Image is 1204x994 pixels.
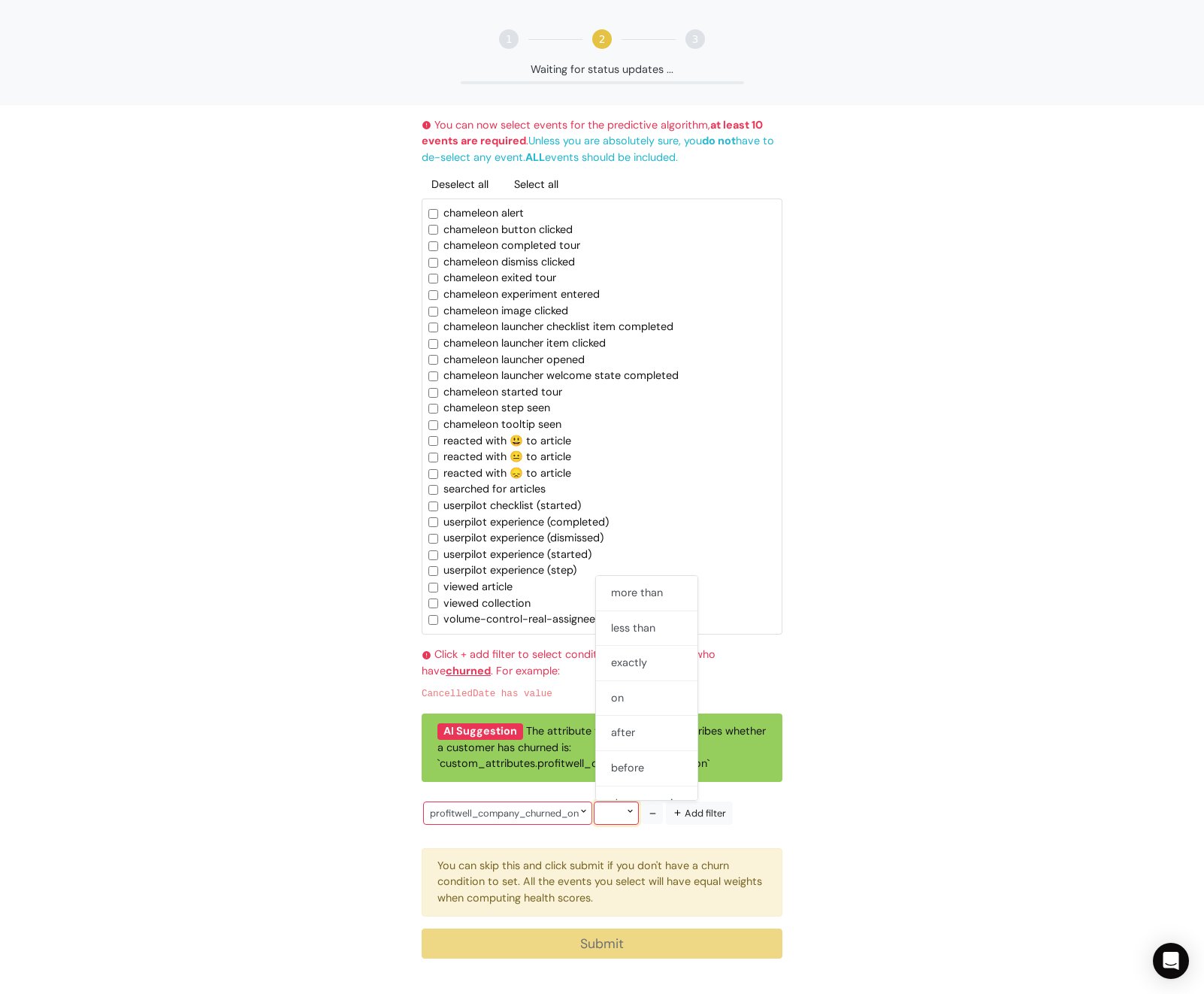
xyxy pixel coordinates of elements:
[504,171,568,198] a: Select all
[443,530,604,547] label: userpilot experience (dismissed)
[685,29,705,49] div: 3
[422,171,498,198] a: Deselect all
[443,238,580,254] label: chameleon completed tour
[443,433,571,450] label: reacted with 😃 to article
[446,664,491,677] u: churned
[422,134,774,164] span: Unless you are absolutely sure, you have to de-select any event. events should be included.
[596,786,697,822] button: does not exist
[499,29,519,49] div: 1
[443,335,606,352] label: chameleon launcher item clicked
[525,150,545,164] b: ALL
[596,681,697,717] button: on
[443,319,673,335] label: chameleon launcher checklist item completed
[443,514,609,531] label: userpilot experience (completed)
[422,848,782,917] div: You can skip this and click submit if you don't have a churn condition to set. All the events you...
[443,417,561,433] label: chameleon tooltip seen
[443,400,550,417] label: chameleon step seen
[596,716,697,751] button: after
[443,481,546,498] label: searched for articles
[443,611,595,628] label: volume-control-real-assignee
[422,117,782,166] label: You can now select events for the predictive algorithm, .
[443,270,556,286] label: chameleon exited tour
[596,576,697,611] button: more than
[443,449,571,465] label: reacted with 😐 to article
[443,562,576,579] label: userpilot experience (step)
[437,723,523,740] div: AI Suggestion
[1153,943,1189,979] div: Open Intercom Messenger
[422,714,782,782] div: The attribute that most likely describes whether a customer has churned is: `custom_attributes.pr...
[443,222,573,238] label: chameleon button clicked
[422,929,782,959] button: Submit
[443,384,562,401] label: chameleon started tour
[596,646,697,681] button: exactly
[592,29,612,49] div: 2
[443,498,581,514] label: userpilot checklist (started)
[443,352,585,368] label: chameleon launcher opened
[423,802,592,825] div: profitwell_company_churned_on
[596,751,697,786] button: before
[443,547,591,563] label: userpilot experience (started)
[702,134,736,147] b: do not
[443,254,575,271] label: chameleon dismiss clicked
[443,465,571,482] label: reacted with 😞 to article
[443,595,531,612] label: viewed collection
[666,802,733,825] button: Add filter
[422,689,552,699] code: CancelledDate has value
[443,303,568,320] label: chameleon image clicked
[443,205,524,222] label: chameleon alert
[443,286,600,303] label: chameleon experiment entered
[443,368,679,384] label: chameleon launcher welcome state completed
[422,647,782,679] label: Click + add filter to select conditions for customers who have . For example:
[443,579,513,595] label: viewed article
[596,611,697,647] button: less than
